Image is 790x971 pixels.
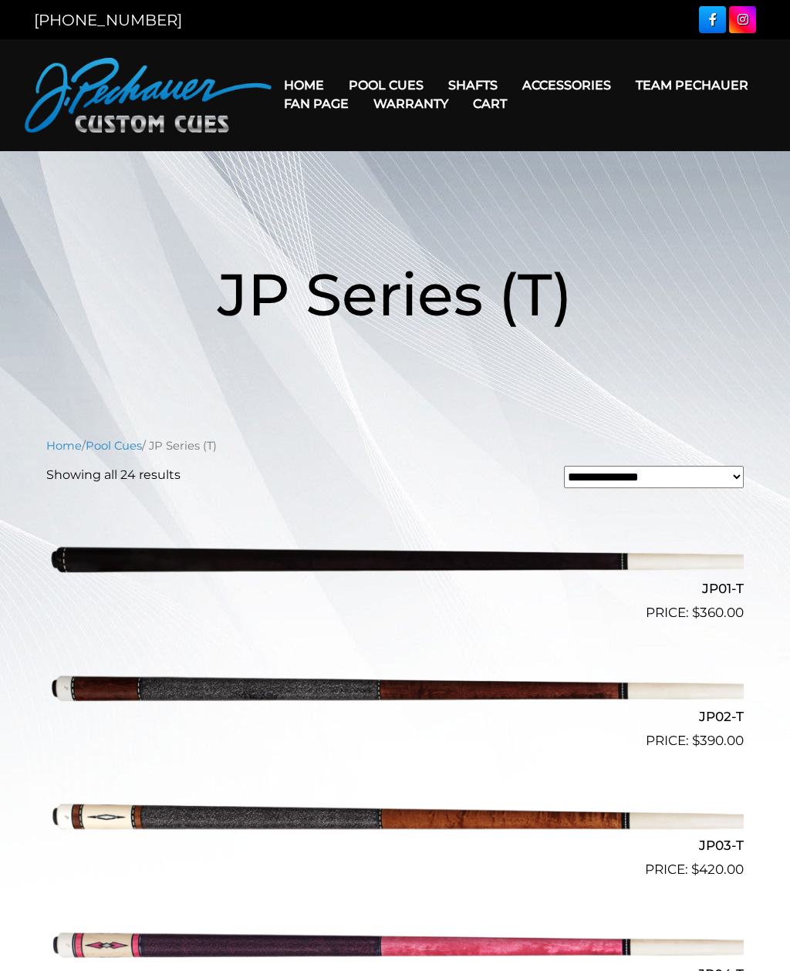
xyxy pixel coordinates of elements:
a: Home [46,439,82,453]
a: JP01-T $360.00 [46,501,744,622]
bdi: 390.00 [692,733,744,748]
nav: Breadcrumb [46,437,744,454]
a: Home [272,66,336,105]
a: Team Pechauer [623,66,761,105]
span: JP Series (T) [218,258,572,330]
span: $ [692,733,700,748]
a: Accessories [510,66,623,105]
a: JP03-T $420.00 [46,757,744,879]
a: [PHONE_NUMBER] [34,11,182,29]
a: Fan Page [272,84,361,123]
img: Pechauer Custom Cues [25,58,272,133]
img: JP03-T [46,757,744,873]
select: Shop order [564,466,744,488]
span: $ [692,605,700,620]
a: Shafts [436,66,510,105]
p: Showing all 24 results [46,466,181,484]
bdi: 360.00 [692,605,744,620]
a: Cart [461,84,519,123]
img: JP01-T [46,501,744,616]
a: Pool Cues [336,66,436,105]
img: JP02-T [46,629,744,745]
a: JP02-T $390.00 [46,629,744,751]
bdi: 420.00 [691,861,744,877]
a: Pool Cues [86,439,142,453]
span: $ [691,861,699,877]
a: Warranty [361,84,461,123]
